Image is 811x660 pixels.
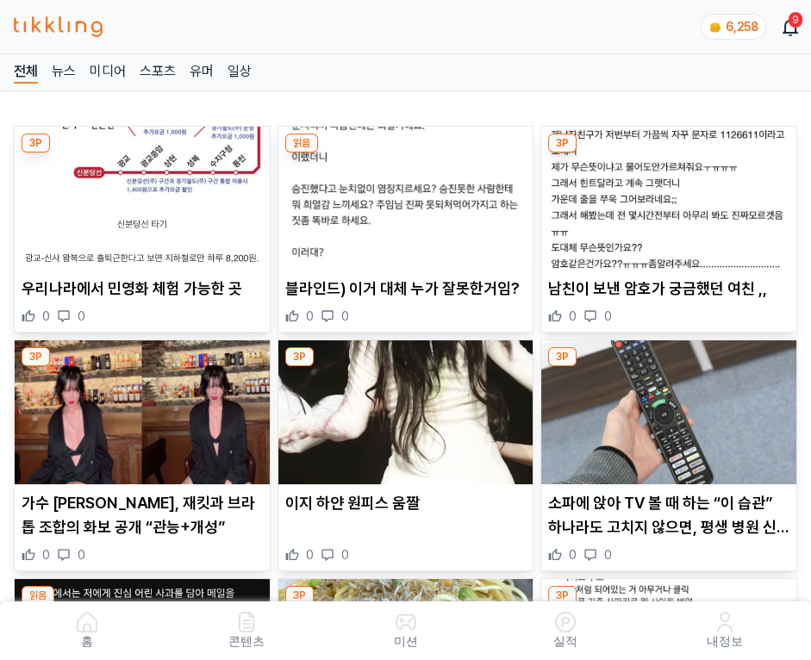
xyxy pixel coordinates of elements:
[645,608,804,653] a: 내정보
[306,308,314,325] span: 0
[78,546,85,563] span: 0
[548,277,789,301] p: 남친이 보낸 암호가 궁금했던 여친 ,,
[81,632,93,650] p: 홈
[52,61,76,84] a: 뉴스
[548,491,789,539] p: 소파에 앉아 TV 볼 때 하는 “이 습관” 하나라도 고치지 않으면, 평생 병원 신세 지게 됩니다
[341,546,349,563] span: 0
[548,586,577,605] div: 3P
[714,612,735,632] img: 내정보
[236,612,257,632] img: 콘텐츠
[278,340,533,483] img: 이지 하얀 원피스 움짤
[306,546,314,563] span: 0
[22,277,263,301] p: 우리나라에서 민영화 체험 가능한 곳
[789,12,802,28] div: 9
[540,339,797,570] div: 3P 소파에 앉아 TV 볼 때 하는 “이 습관” 하나라도 고치지 않으면, 평생 병원 신세 지게 됩니다 소파에 앉아 TV 볼 때 하는 “이 습관” 하나라도 고치지 않으면, 평생...
[555,612,576,632] img: 실적
[22,347,50,366] div: 3P
[285,491,527,515] p: 이지 하얀 원피스 움짤
[541,340,796,483] img: 소파에 앉아 TV 볼 때 하는 “이 습관” 하나라도 고치지 않으면, 평생 병원 신세 지게 됩니다
[569,546,577,563] span: 0
[394,632,418,650] p: 미션
[548,134,577,153] div: 3P
[341,308,349,325] span: 0
[285,586,314,605] div: 3P
[14,339,271,570] div: 3P 가수 현아, 재킷과 브라톱 조합의 화보 공개 “관능+개성” 가수 [PERSON_NAME], 재킷과 브라톱 조합의 화보 공개 “관능+개성” 0 0
[485,608,645,653] a: 실적
[604,546,612,563] span: 0
[285,134,318,153] div: 읽음
[701,14,763,40] a: coin 6,258
[228,61,252,84] a: 일상
[541,127,796,270] img: 남친이 보낸 암호가 궁금했던 여친 ,,
[540,126,797,333] div: 3P 남친이 보낸 암호가 궁금했던 여친 ,, 남친이 보낸 암호가 궁금했던 여친 ,, 0 0
[548,347,577,366] div: 3P
[278,339,534,570] div: 3P 이지 하얀 원피스 움짤 이지 하얀 원피스 움짤 0 0
[553,632,577,650] p: 실적
[15,340,270,483] img: 가수 현아, 재킷과 브라톱 조합의 화보 공개 “관능+개성”
[78,308,85,325] span: 0
[140,61,176,84] a: 스포츠
[166,608,326,653] a: 콘텐츠
[42,308,50,325] span: 0
[707,632,743,650] p: 내정보
[22,491,263,539] p: 가수 [PERSON_NAME], 재킷과 브라톱 조합의 화보 공개 “관능+개성”
[708,21,722,34] img: coin
[14,61,38,84] a: 전체
[190,61,214,84] a: 유머
[396,612,416,632] img: 미션
[90,61,126,84] a: 미디어
[285,277,527,301] p: 블라인드) 이거 대체 누가 잘못한거임?
[326,608,485,653] button: 미션
[228,632,265,650] p: 콘텐츠
[14,126,271,333] div: 3P 우리나라에서 민영화 체험 가능한 곳 우리나라에서 민영화 체험 가능한 곳 0 0
[278,126,534,333] div: 읽음 블라인드) 이거 대체 누가 잘못한거임? 블라인드) 이거 대체 누가 잘못한거임? 0 0
[22,586,54,605] div: 읽음
[569,308,577,325] span: 0
[77,612,97,632] img: 홈
[14,16,103,37] img: 티끌링
[278,127,533,270] img: 블라인드) 이거 대체 누가 잘못한거임?
[285,347,314,366] div: 3P
[726,20,758,34] span: 6,258
[783,16,797,37] a: 9
[22,134,50,153] div: 3P
[15,127,270,270] img: 우리나라에서 민영화 체험 가능한 곳
[604,308,612,325] span: 0
[7,608,166,653] a: 홈
[42,546,50,563] span: 0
